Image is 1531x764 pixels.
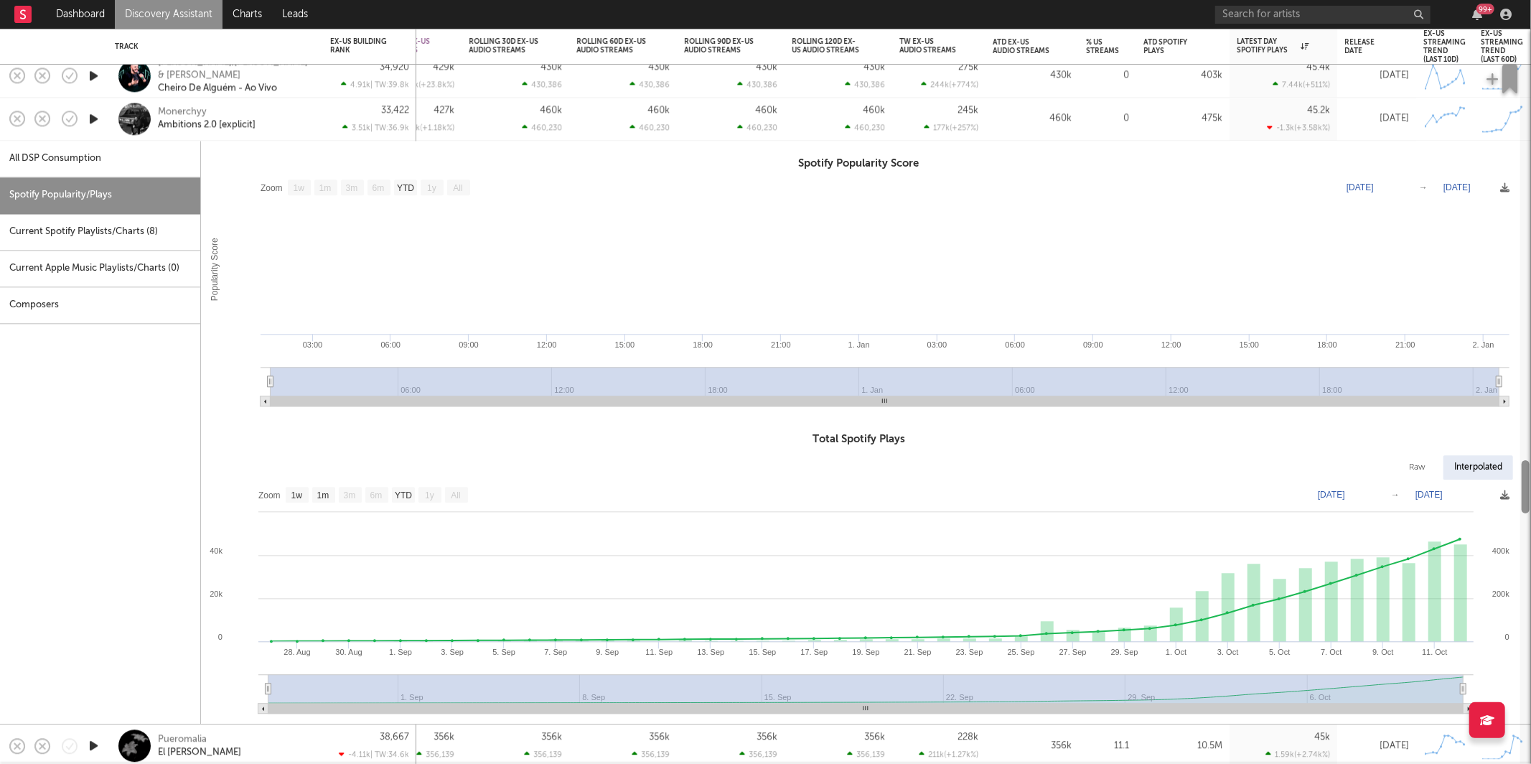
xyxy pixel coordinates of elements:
[1492,546,1509,555] text: 400k
[1344,737,1409,755] div: [DATE]
[330,80,409,89] div: 4.91k | TW: 39.8k
[1314,732,1330,742] div: 45k
[845,123,885,132] div: 460,230
[1419,182,1428,192] text: →
[1347,182,1374,192] text: [DATE]
[921,80,978,89] div: 244k ( +774 % )
[416,750,454,759] div: 356,139
[771,340,791,349] text: 21:00
[1481,29,1523,64] div: Ex-US Streaming Trend (last 60d)
[319,183,332,193] text: 1m
[210,546,223,555] text: 40k
[158,106,207,119] a: Monerchyy
[1086,67,1129,85] div: 0
[993,38,1050,55] div: ATD Ex-US Audio Streams
[845,80,885,89] div: 430,386
[1472,9,1482,20] button: 99+
[294,183,305,193] text: 1w
[1217,648,1238,656] text: 3. Oct
[993,111,1072,128] div: 460k
[469,37,540,55] div: Rolling 30D Ex-US Audio Streams
[540,62,562,72] div: 430k
[684,37,756,55] div: Rolling 90D Ex-US Audio Streams
[346,183,358,193] text: 3m
[115,42,309,51] div: Track
[158,83,277,95] div: Cheiro De Alguém - Ao Vivo
[1269,648,1290,656] text: 5. Oct
[1143,737,1222,755] div: 10.5M
[904,648,932,656] text: 21. Sep
[201,431,1517,448] h3: Total Spotify Plays
[380,732,409,742] div: 38,667
[433,62,454,72] div: 429k
[1086,737,1129,755] div: 11.1
[1344,38,1387,55] div: Release Date
[317,490,329,500] text: 1m
[1273,80,1330,89] div: 7.44k ( +511 % )
[330,37,388,55] div: Ex-US Building Rank
[645,648,673,656] text: 11. Sep
[629,80,670,89] div: 430,386
[434,106,454,115] div: 427k
[1492,590,1509,598] text: 200k
[1083,340,1103,349] text: 09:00
[792,37,863,55] div: Rolling 120D Ex-US Audio Streams
[1318,490,1345,500] text: [DATE]
[1307,106,1330,115] div: 45.2k
[1265,750,1330,759] div: 1.59k ( +2.74k % )
[1443,182,1471,192] text: [DATE]
[210,238,220,301] text: Popularity Score
[330,750,409,759] div: -4.11k | TW: 34.6k
[615,340,635,349] text: 15:00
[848,340,870,349] text: 1. Jan
[1505,633,1509,641] text: 0
[956,648,983,656] text: 23. Sep
[647,106,670,115] div: 460k
[453,183,462,193] text: All
[958,732,978,742] div: 228k
[853,648,880,656] text: 19. Sep
[737,80,777,89] div: 430,386
[158,119,256,132] a: Ambitions 2.0 [explicit]
[1321,648,1342,656] text: 7. Oct
[158,733,207,746] a: Pueromalia
[522,80,562,89] div: 430,386
[1423,29,1466,64] div: Ex-US Streaming Trend (last 10d)
[1143,111,1222,128] div: 475k
[395,490,412,500] text: YTD
[451,490,460,500] text: All
[919,750,978,759] div: 211k ( +1.27k % )
[863,62,885,72] div: 430k
[381,106,409,115] div: 33,422
[380,340,401,349] text: 06:00
[697,648,724,656] text: 13. Sep
[1240,340,1260,349] text: 15:00
[1166,648,1186,656] text: 1. Oct
[924,123,978,132] div: 177k ( +257 % )
[1422,648,1447,656] text: 11. Oct
[629,123,670,132] div: 460,230
[755,106,777,115] div: 460k
[434,732,454,742] div: 356k
[1143,38,1201,55] div: ATD Spotify Plays
[993,67,1072,85] div: 430k
[218,633,223,641] text: 0
[958,62,978,72] div: 275k
[1267,123,1330,132] div: -1.3k ( +3.58k % )
[1395,340,1415,349] text: 21:00
[596,648,619,656] text: 9. Sep
[1443,455,1513,480] div: Interpolated
[370,490,383,500] text: 6m
[522,123,562,132] div: 460,230
[158,746,241,759] a: El [PERSON_NAME]
[389,648,412,656] text: 1. Sep
[373,183,385,193] text: 6m
[1111,648,1138,656] text: 29. Sep
[393,123,454,132] div: 393k ( +1.18k % )
[541,732,562,742] div: 356k
[158,57,312,83] a: [PERSON_NAME],[PERSON_NAME] & [PERSON_NAME]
